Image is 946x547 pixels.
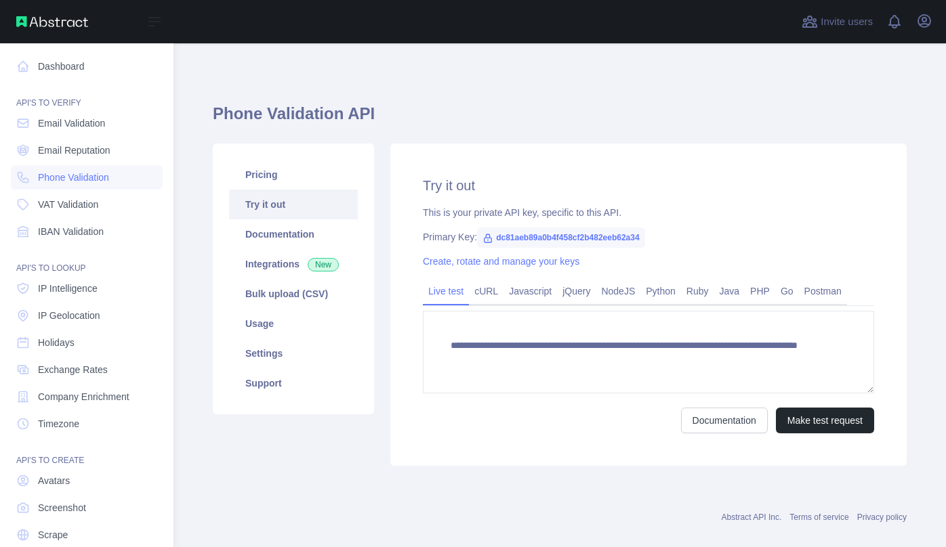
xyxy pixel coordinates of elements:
[640,280,681,302] a: Python
[799,11,876,32] button: Invite users
[38,501,86,515] span: Screenshot
[229,249,358,279] a: Integrations New
[229,309,358,338] a: Usage
[11,523,163,547] a: Scrape
[11,219,163,244] a: IBAN Validation
[11,496,163,520] a: Screenshot
[799,280,847,302] a: Postman
[38,198,98,211] span: VAT Validation
[503,280,557,302] a: Javascript
[857,512,907,522] a: Privacy policy
[11,111,163,135] a: Email Validation
[38,116,105,130] span: Email Validation
[423,206,874,219] div: This is your private API key, specific to this API.
[557,280,596,302] a: jQuery
[821,14,873,30] span: Invite users
[38,309,100,322] span: IP Geolocation
[11,412,163,436] a: Timezone
[16,16,88,27] img: Abstract API
[11,165,163,190] a: Phone Validation
[11,276,163,301] a: IP Intelligence
[38,474,70,487] span: Avatars
[11,81,163,108] div: API'S TO VERIFY
[423,230,874,244] div: Primary Key:
[229,368,358,398] a: Support
[38,363,108,376] span: Exchange Rates
[423,280,469,302] a: Live test
[11,330,163,355] a: Holidays
[11,357,163,382] a: Exchange Rates
[423,176,874,195] h2: Try it out
[229,190,358,219] a: Try it out
[11,439,163,466] div: API'S TO CREATE
[11,138,163,162] a: Email Reputation
[229,279,358,309] a: Bulk upload (CSV)
[229,219,358,249] a: Documentation
[38,336,75,349] span: Holidays
[745,280,775,302] a: PHP
[789,512,848,522] a: Terms of service
[681,408,768,433] a: Documentation
[38,171,109,184] span: Phone Validation
[775,280,799,302] a: Go
[229,338,358,368] a: Settings
[11,54,163,79] a: Dashboard
[714,280,745,302] a: Java
[38,417,79,431] span: Timezone
[38,390,129,403] span: Company Enrichment
[11,385,163,409] a: Company Enrichment
[229,160,358,190] a: Pricing
[11,303,163,328] a: IP Geolocation
[596,280,640,302] a: NodeJS
[11,192,163,217] a: VAT Validation
[477,227,645,248] span: dc81aeb89a0b4f458cf2b482eeb62a34
[38,225,104,238] span: IBAN Validation
[469,280,503,302] a: cURL
[423,256,579,267] a: Create, rotate and manage your keys
[38,528,68,542] span: Scrape
[308,258,339,271] span: New
[213,103,907,135] h1: Phone Validation API
[722,512,782,522] a: Abstract API Inc.
[776,408,874,433] button: Make test request
[38,144,110,157] span: Email Reputation
[11,468,163,493] a: Avatars
[38,282,98,295] span: IP Intelligence
[11,246,163,273] div: API'S TO LOOKUP
[681,280,714,302] a: Ruby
